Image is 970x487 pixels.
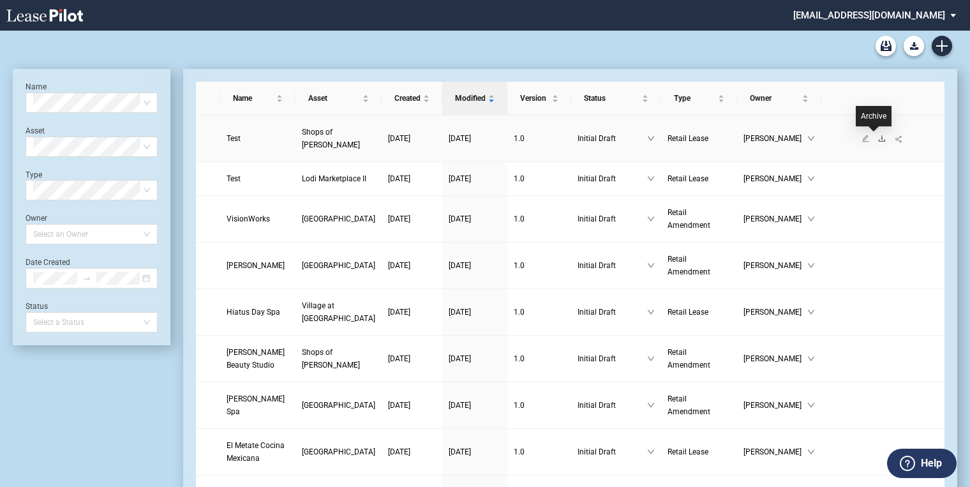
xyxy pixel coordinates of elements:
[449,134,471,143] span: [DATE]
[295,82,382,116] th: Asset
[668,446,731,458] a: Retail Lease
[895,135,904,144] span: share-alt
[750,92,800,105] span: Owner
[388,354,410,363] span: [DATE]
[578,306,647,318] span: Initial Draft
[668,134,708,143] span: Retail Lease
[807,401,815,409] span: down
[388,446,436,458] a: [DATE]
[388,172,436,185] a: [DATE]
[302,214,375,223] span: Golf Mill Shopping Center
[900,36,928,56] md-menu: Download Blank Form List
[578,172,647,185] span: Initial Draft
[388,399,436,412] a: [DATE]
[233,92,274,105] span: Name
[388,447,410,456] span: [DATE]
[449,261,471,270] span: [DATE]
[668,308,708,317] span: Retail Lease
[514,134,525,143] span: 1 . 0
[668,208,710,230] span: Retail Amendment
[388,174,410,183] span: [DATE]
[227,394,285,416] span: Vivian Nail Spa
[737,82,821,116] th: Owner
[578,132,647,145] span: Initial Draft
[302,259,375,272] a: [GEOGRAPHIC_DATA]
[743,172,807,185] span: [PERSON_NAME]
[668,253,731,278] a: Retail Amendment
[743,213,807,225] span: [PERSON_NAME]
[584,92,639,105] span: Status
[647,308,655,316] span: down
[227,174,241,183] span: Test
[514,214,525,223] span: 1 . 0
[571,82,661,116] th: Status
[807,448,815,456] span: down
[442,82,507,116] th: Modified
[227,441,285,463] span: El Metate Cocina Mexicana
[388,352,436,365] a: [DATE]
[876,36,896,56] a: Archive
[394,92,421,105] span: Created
[455,92,486,105] span: Modified
[878,135,886,142] span: download
[578,352,647,365] span: Initial Draft
[302,261,375,270] span: Plaza Mexico
[449,401,471,410] span: [DATE]
[661,82,737,116] th: Type
[647,448,655,456] span: down
[388,401,410,410] span: [DATE]
[668,132,731,145] a: Retail Lease
[807,135,815,142] span: down
[227,348,285,370] span: Donna Beauty Studio
[514,399,564,412] a: 1.0
[449,306,501,318] a: [DATE]
[227,259,289,272] a: [PERSON_NAME]
[26,258,70,267] label: Date Created
[302,447,375,456] span: Plaza Mexico
[227,393,289,418] a: [PERSON_NAME] Spa
[578,259,647,272] span: Initial Draft
[578,446,647,458] span: Initial Draft
[807,308,815,316] span: down
[302,128,360,149] span: Shops of Kendall
[449,354,471,363] span: [DATE]
[227,213,289,225] a: VisionWorks
[647,262,655,269] span: down
[449,447,471,456] span: [DATE]
[26,126,45,135] label: Asset
[82,274,91,283] span: swap-right
[514,354,525,363] span: 1 . 0
[668,394,710,416] span: Retail Amendment
[227,172,289,185] a: Test
[227,134,241,143] span: Test
[449,259,501,272] a: [DATE]
[743,306,807,318] span: [PERSON_NAME]
[514,308,525,317] span: 1 . 0
[388,132,436,145] a: [DATE]
[302,301,375,323] span: Village at Stone Oak
[904,36,924,56] button: Download Blank Form
[647,135,655,142] span: down
[514,447,525,456] span: 1 . 0
[388,134,410,143] span: [DATE]
[302,126,375,151] a: Shops of [PERSON_NAME]
[578,399,647,412] span: Initial Draft
[668,346,731,371] a: Retail Amendment
[514,306,564,318] a: 1.0
[578,213,647,225] span: Initial Draft
[302,348,360,370] span: Shops of Kendall
[449,399,501,412] a: [DATE]
[449,174,471,183] span: [DATE]
[668,306,731,318] a: Retail Lease
[647,355,655,363] span: down
[220,82,295,116] th: Name
[807,215,815,223] span: down
[514,259,564,272] a: 1.0
[807,262,815,269] span: down
[227,132,289,145] a: Test
[647,175,655,183] span: down
[668,255,710,276] span: Retail Amendment
[449,214,471,223] span: [DATE]
[302,446,375,458] a: [GEOGRAPHIC_DATA]
[743,446,807,458] span: [PERSON_NAME]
